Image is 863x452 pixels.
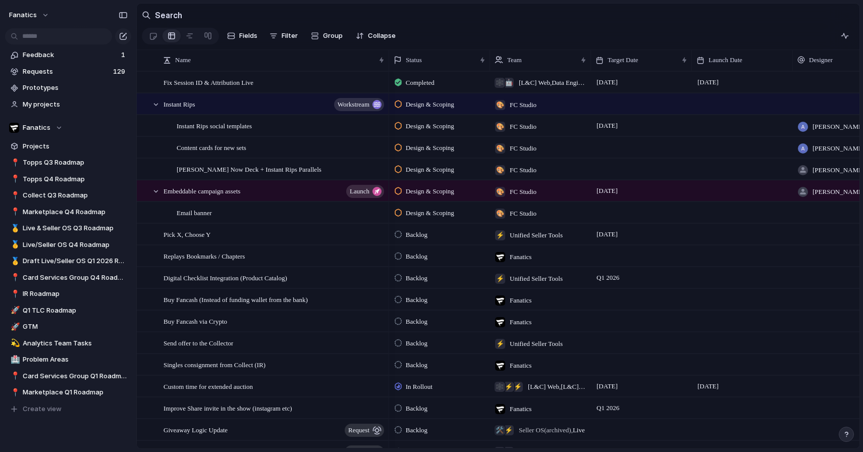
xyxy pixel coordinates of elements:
span: Fanatics [510,295,531,306]
span: Design & Scoping [406,143,454,153]
span: Card Services Group Q4 Roadmap [23,273,128,283]
button: Collapse [352,28,400,44]
a: 🥇Live/Seller OS Q4 Roadmap [5,237,131,253]
a: 📍Card Services Group Q4 Roadmap [5,270,131,285]
div: 📍 [11,370,18,382]
a: 📍Collect Q3 Roadmap [5,188,131,203]
span: Instant Rips [164,98,195,110]
a: 🥇Live & Seller OS Q3 Roadmap [5,221,131,236]
span: Fanatics [510,404,531,414]
button: launch [346,185,384,198]
button: Group [306,28,348,44]
div: 📍Topps Q3 Roadmap [5,155,131,170]
div: 🎨 [495,187,505,197]
span: Pick X, Choose Y [164,228,210,240]
span: workstream [338,97,369,112]
a: Feedback1 [5,47,131,63]
div: 💫 [11,337,18,349]
div: 🚀 [11,321,18,333]
span: Fanatics [510,317,531,327]
span: FC Studio [510,122,536,132]
a: 📍Topps Q4 Roadmap [5,172,131,187]
span: Create view [23,404,62,414]
div: 🥇 [11,223,18,234]
span: Instant Rips social templates [177,120,252,131]
span: Q1 TLC Roadmap [23,306,128,316]
a: 📍IR Roadmap [5,286,131,302]
div: 💫Analytics Team Tasks [5,336,131,351]
span: Prototypes [23,83,128,93]
span: Designer [809,55,833,65]
span: Group [323,31,343,41]
span: [DATE] [594,185,620,197]
span: [DATE] [695,380,721,392]
span: Backlog [406,252,427,262]
div: 📍 [11,288,18,300]
button: fanatics [5,7,55,23]
span: Design & Scoping [406,121,454,131]
button: 📍 [9,387,19,397]
span: Embeddable campaign assets [164,185,240,196]
div: ⚡ [495,274,505,284]
div: 🕸 [495,382,505,392]
span: Problem Areas [23,355,128,365]
button: 📍 [9,289,19,299]
div: 🎨 [495,165,505,175]
span: Seller OS (archived) , [519,426,573,434]
span: Completed [406,78,435,88]
span: [DATE] [594,120,620,132]
div: 🤖 [504,78,514,88]
div: 🥇Draft Live/Seller OS Q1 2026 Roadmap [5,254,131,269]
span: FC Studio [510,209,536,219]
span: Live [519,425,585,435]
div: 📍Card Services Group Q1 Roadmap [5,369,131,384]
span: Card Services Group Q1 Roadmap [23,371,128,381]
a: 🚀Q1 TLC Roadmap [5,303,131,318]
span: FC Studio [510,143,536,154]
div: 📍Marketplace Q1 Roadmap [5,385,131,400]
button: request [345,424,384,437]
a: Projects [5,139,131,154]
button: 📍 [9,174,19,184]
span: Giveaway Logic Update [164,424,228,435]
button: 🏥 [9,355,19,365]
a: Prototypes [5,80,131,95]
span: Q1 2026 [594,402,622,414]
span: Send offer to the Collector [164,337,233,348]
span: Design & Scoping [406,208,454,218]
span: In Rollout [406,382,433,392]
span: Design & Scoping [406,99,454,110]
span: Backlog [406,360,427,370]
div: 🚀 [11,305,18,316]
span: Backlog [406,230,427,240]
span: Requests [23,67,110,77]
div: 📍 [11,190,18,202]
span: 1 [121,50,127,60]
div: 📍 [11,272,18,283]
span: Unified Seller Tools [510,274,563,284]
button: 🥇 [9,223,19,233]
span: Backlog [406,273,427,283]
span: Name [175,55,191,65]
button: Create view [5,401,131,417]
div: 🎨 [495,122,505,132]
a: Requests129 [5,64,131,79]
button: 📍 [9,190,19,200]
span: [DATE] [594,228,620,240]
span: [DATE] [594,76,620,88]
span: Team [507,55,522,65]
div: ⚡ [504,382,514,392]
span: Topps Q4 Roadmap [23,174,128,184]
span: Collapse [368,31,396,41]
button: Fanatics [5,120,131,135]
span: FC Studio [510,100,536,110]
button: 📍 [9,371,19,381]
button: 💫 [9,338,19,348]
span: Singles consignment from Collect (IR) [164,359,265,370]
span: Backlog [406,338,427,348]
span: Projects [23,141,128,152]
